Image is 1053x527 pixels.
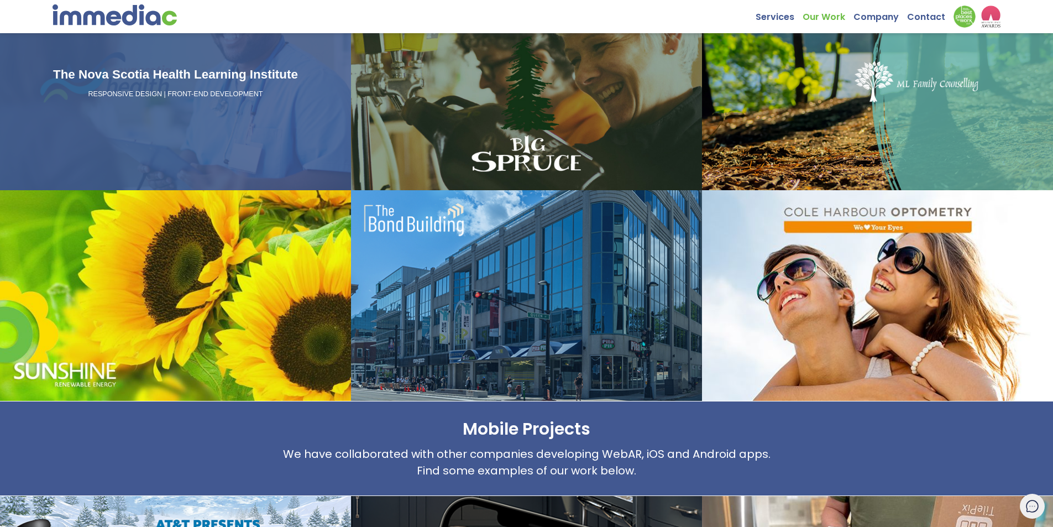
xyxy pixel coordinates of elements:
[853,6,907,23] a: Company
[106,446,948,479] p: We have collaborated with other companies developing WebAR, iOS and Android apps. Find some examp...
[907,6,954,23] a: Contact
[756,6,803,23] a: Services
[4,65,347,84] h3: The Nova Scotia Health Learning Institute
[463,418,590,440] h2: Mobile Projects
[53,4,177,25] img: immediac
[803,6,853,23] a: Our Work
[4,90,347,100] p: RESPONSIVE DESIGN | FRONT-END DEVELOPMENT
[981,6,1000,28] img: logo2_wea_nobg.webp
[954,6,976,28] img: Down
